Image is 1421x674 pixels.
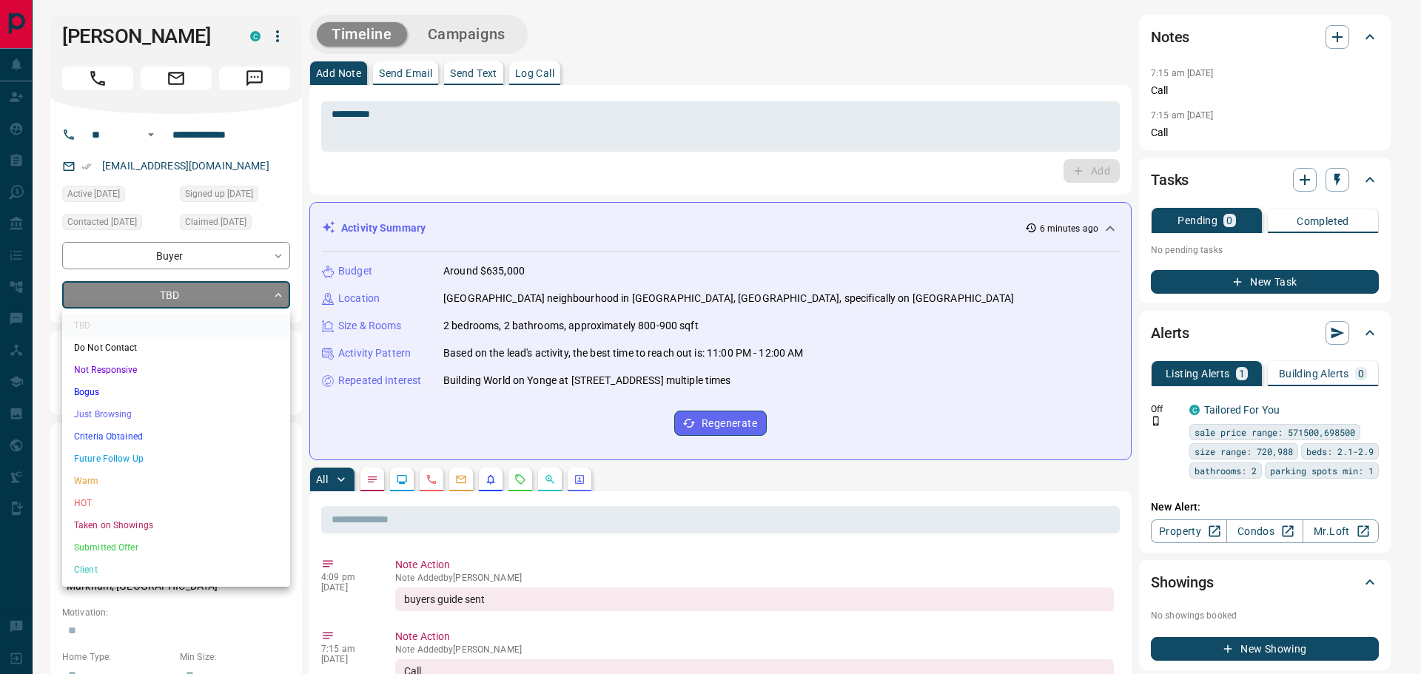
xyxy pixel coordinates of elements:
[62,403,290,425] li: Just Browsing
[62,381,290,403] li: Bogus
[62,559,290,581] li: Client
[62,425,290,448] li: Criteria Obtained
[62,359,290,381] li: Not Responsive
[62,448,290,470] li: Future Follow Up
[62,337,290,359] li: Do Not Contact
[62,470,290,492] li: Warm
[62,514,290,536] li: Taken on Showings
[62,492,290,514] li: HOT
[62,536,290,559] li: Submitted Offer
